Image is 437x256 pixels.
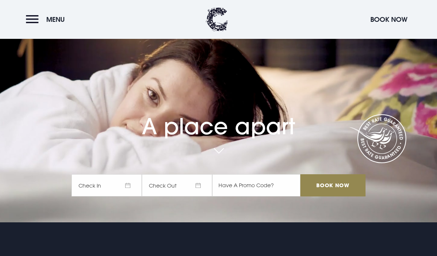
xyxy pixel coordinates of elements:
button: Menu [26,11,69,27]
input: Book Now [300,174,366,196]
img: Clandeboye Lodge [206,7,228,31]
span: Check In [71,174,142,196]
input: Have A Promo Code? [212,174,300,196]
button: Book Now [367,11,411,27]
span: Menu [46,15,65,24]
span: Check Out [142,174,212,196]
h1: A place apart [71,97,366,139]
